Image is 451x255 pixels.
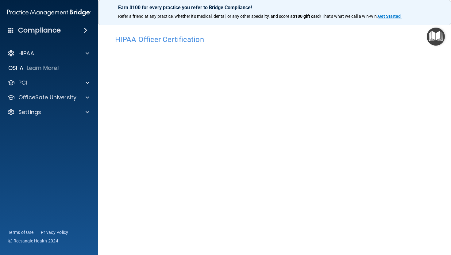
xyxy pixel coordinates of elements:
p: Earn $100 for every practice you refer to Bridge Compliance! [118,5,431,10]
a: HIPAA [7,50,89,57]
p: HIPAA [18,50,34,57]
p: Learn More! [27,64,59,72]
a: PCI [7,79,89,86]
p: PCI [18,79,27,86]
a: Privacy Policy [41,229,68,235]
iframe: hipaa-training [115,47,434,246]
h4: HIPAA Officer Certification [115,36,434,44]
img: PMB logo [7,6,91,19]
span: ! That's what we call a win-win. [320,14,378,19]
p: OfficeSafe University [18,94,76,101]
h4: Compliance [18,26,61,35]
a: OfficeSafe University [7,94,89,101]
p: Settings [18,108,41,116]
a: Settings [7,108,89,116]
a: Get Started [378,14,402,19]
span: Refer a friend at any practice, whether it's medical, dental, or any other speciality, and score a [118,14,293,19]
a: Terms of Use [8,229,33,235]
strong: $100 gift card [293,14,320,19]
p: OSHA [8,64,24,72]
strong: Get Started [378,14,401,19]
button: Open Resource Center [427,28,445,46]
span: Ⓒ Rectangle Health 2024 [8,238,58,244]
